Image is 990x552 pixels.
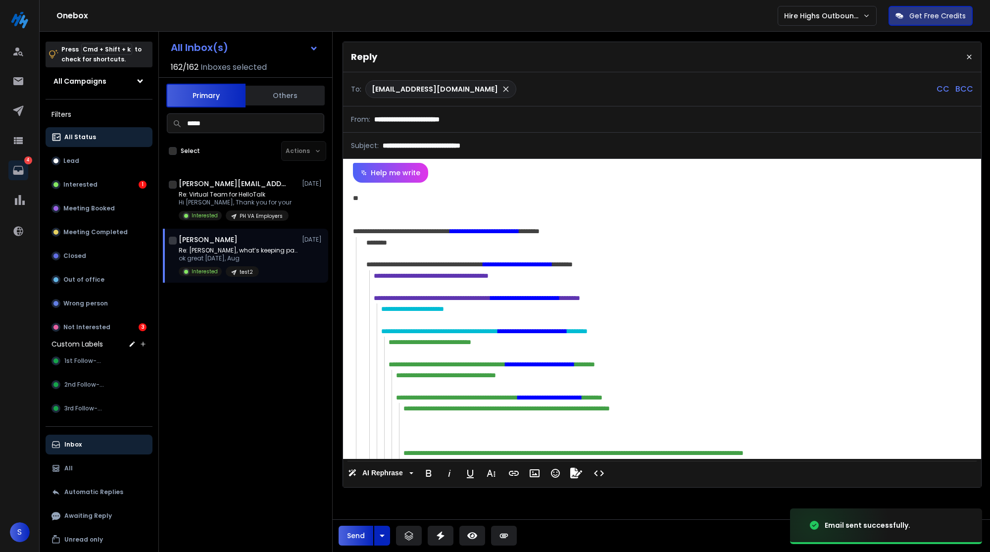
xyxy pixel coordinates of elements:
[46,435,152,454] button: Inbox
[46,294,152,313] button: Wrong person
[63,157,79,165] p: Lead
[56,10,778,22] h1: Onebox
[339,526,373,546] button: Send
[81,44,132,55] span: Cmd + Shift + k
[63,276,104,284] p: Out of office
[10,522,30,542] button: S
[166,84,246,107] button: Primary
[64,441,82,449] p: Inbox
[825,520,910,530] div: Email sent successfully.
[46,175,152,195] button: Interested1
[46,351,152,371] button: 1st Follow-up
[46,375,152,395] button: 2nd Follow-up
[461,463,480,483] button: Underline (⌘U)
[192,268,218,275] p: Interested
[46,246,152,266] button: Closed
[63,323,110,331] p: Not Interested
[200,61,267,73] h3: Inboxes selected
[64,133,96,141] p: All Status
[61,45,142,64] p: Press to check for shortcuts.
[179,247,297,254] p: Re: [PERSON_NAME], what’s keeping pace?
[192,212,218,219] p: Interested
[46,399,152,418] button: 3rd Follow-up
[63,300,108,307] p: Wrong person
[181,147,200,155] label: Select
[346,463,415,483] button: AI Rephrase
[567,463,586,483] button: Signature
[889,6,973,26] button: Get Free Credits
[351,50,377,64] p: Reply
[63,252,86,260] p: Closed
[482,463,500,483] button: More Text
[64,404,105,412] span: 3rd Follow-up
[590,463,608,483] button: Code View
[240,212,283,220] p: PH VA Employers
[171,43,228,52] h1: All Inbox(s)
[504,463,523,483] button: Insert Link (⌘K)
[64,536,103,544] p: Unread only
[46,71,152,91] button: All Campaigns
[937,83,949,95] p: CC
[179,235,238,245] h1: [PERSON_NAME]
[909,11,966,21] p: Get Free Credits
[179,254,297,262] p: ok great [DATE], Aug
[46,530,152,550] button: Unread only
[525,463,544,483] button: Insert Image (⌘P)
[63,181,98,189] p: Interested
[246,85,325,106] button: Others
[351,84,361,94] p: To:
[46,199,152,218] button: Meeting Booked
[240,268,253,276] p: test2
[24,156,32,164] p: 4
[351,141,379,151] p: Subject:
[179,199,292,206] p: Hi [PERSON_NAME], Thank you for your
[351,114,370,124] p: From:
[46,458,152,478] button: All
[139,181,147,189] div: 1
[179,179,288,189] h1: [PERSON_NAME][EMAIL_ADDRESS][DOMAIN_NAME] +1
[139,323,147,331] div: 3
[53,76,106,86] h1: All Campaigns
[8,160,28,180] a: 4
[46,506,152,526] button: Awaiting Reply
[302,236,324,244] p: [DATE]
[46,270,152,290] button: Out of office
[46,107,152,121] h3: Filters
[955,83,973,95] p: BCC
[419,463,438,483] button: Bold (⌘B)
[51,339,103,349] h3: Custom Labels
[64,488,123,496] p: Automatic Replies
[163,38,326,57] button: All Inbox(s)
[372,84,498,94] p: [EMAIL_ADDRESS][DOMAIN_NAME]
[46,317,152,337] button: Not Interested3
[46,222,152,242] button: Meeting Completed
[784,11,863,21] p: Hire Highs Outbound Engine
[64,381,107,389] span: 2nd Follow-up
[63,204,115,212] p: Meeting Booked
[10,10,30,30] img: logo
[63,228,128,236] p: Meeting Completed
[64,512,112,520] p: Awaiting Reply
[171,61,198,73] span: 162 / 162
[546,463,565,483] button: Emoticons
[440,463,459,483] button: Italic (⌘I)
[46,482,152,502] button: Automatic Replies
[179,191,292,199] p: Re: Virtual Team for HelloTalk
[64,464,73,472] p: All
[64,357,104,365] span: 1st Follow-up
[46,151,152,171] button: Lead
[46,127,152,147] button: All Status
[353,163,428,183] button: Help me write
[302,180,324,188] p: [DATE]
[360,469,405,477] span: AI Rephrase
